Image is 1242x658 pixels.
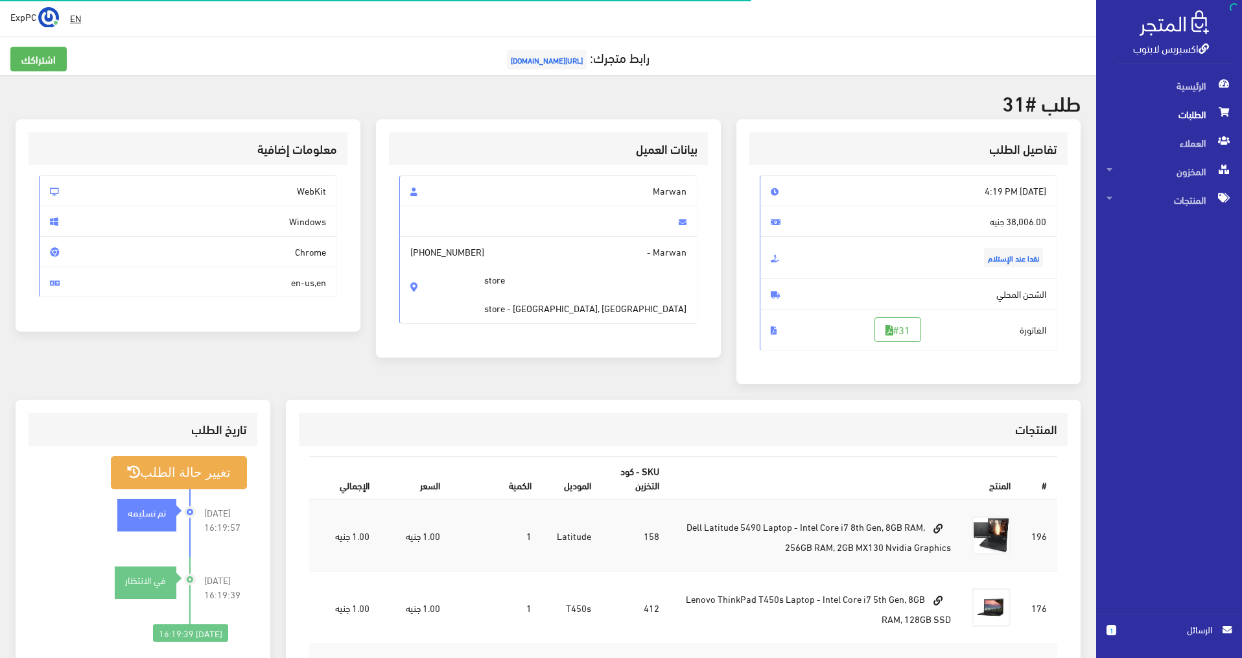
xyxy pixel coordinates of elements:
[602,499,670,572] td: 158
[10,8,36,25] span: ExpPC
[760,175,1058,206] span: [DATE] 4:19 PM
[39,267,337,298] span: en-us,en
[602,572,670,644] td: 412
[670,572,961,644] td: Lenovo ThinkPad T450s Laptop - Intel Core i7 5th Gen, 8GB RAM, 128GB SSD
[309,457,380,499] th: اﻹجمالي
[542,457,602,499] th: الموديل
[115,573,176,587] div: في الانتظار
[39,423,247,435] h3: تاريخ الطلب
[309,499,380,572] td: 1.00 جنيه
[10,47,67,71] a: اشتراكك
[1021,457,1057,499] th: #
[65,6,86,30] a: EN
[1021,499,1057,572] td: 196
[70,10,81,26] u: EN
[309,572,380,644] td: 1.00 جنيه
[1107,186,1232,214] span: المنتجات
[399,143,697,155] h3: بيانات العميل
[451,457,542,499] th: الكمية
[1021,572,1057,644] td: 176
[451,572,542,644] td: 1
[39,206,337,237] span: Windows
[380,572,451,644] td: 1.00 جنيه
[1096,71,1242,100] a: الرئيسية
[204,573,247,602] span: [DATE] 16:19:39
[39,236,337,267] span: Chrome
[16,91,1081,114] h2: طلب #31
[760,278,1058,310] span: الشحن المحلي
[1107,157,1232,186] span: المخزون
[507,50,587,69] span: [URL][DOMAIN_NAME]
[1107,622,1232,650] a: 1 الرسائل
[38,7,59,28] img: ...
[1096,100,1242,128] a: الطلبات
[542,572,602,644] td: T450s
[760,309,1058,350] span: الفاتورة
[504,45,650,69] a: رابط متجرك:[URL][DOMAIN_NAME]
[380,499,451,572] td: 1.00 جنيه
[1140,10,1209,36] img: .
[410,245,484,259] span: [PHONE_NUMBER]
[670,457,1021,499] th: المنتج
[874,317,921,342] a: #31
[10,6,59,27] a: ... ExpPC
[399,175,697,206] span: Marwan
[1096,128,1242,157] a: العملاء
[484,259,686,315] span: store store - [GEOGRAPHIC_DATA], [GEOGRAPHIC_DATA]
[204,506,247,534] span: [DATE] 16:19:57
[1107,100,1232,128] span: الطلبات
[602,457,670,499] th: SKU - كود التخزين
[309,423,1057,435] h3: المنتجات
[128,505,166,519] strong: تم تسليمه
[1107,71,1232,100] span: الرئيسية
[1133,38,1209,57] a: اكسبريس لابتوب
[380,457,451,499] th: السعر
[399,236,697,324] span: Marwan -
[153,624,228,642] div: [DATE] 16:19:39
[451,499,542,572] td: 1
[1107,128,1232,157] span: العملاء
[1096,186,1242,214] a: المنتجات
[984,248,1043,267] span: نقدا عند الإستلام
[760,206,1058,237] span: 38,006.00 جنيه
[1107,625,1116,635] span: 1
[1096,157,1242,186] a: المخزون
[760,143,1058,155] h3: تفاصيل الطلب
[1127,622,1212,637] span: الرسائل
[39,143,337,155] h3: معلومات إضافية
[39,175,337,206] span: WebKit
[670,499,961,572] td: Dell Latitude 5490 Laptop - Intel Core i7 8th Gen, 8GB RAM, 256GB RAM, 2GB MX130 Nvidia Graphics
[542,499,602,572] td: Latitude
[111,456,247,489] button: تغيير حالة الطلب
